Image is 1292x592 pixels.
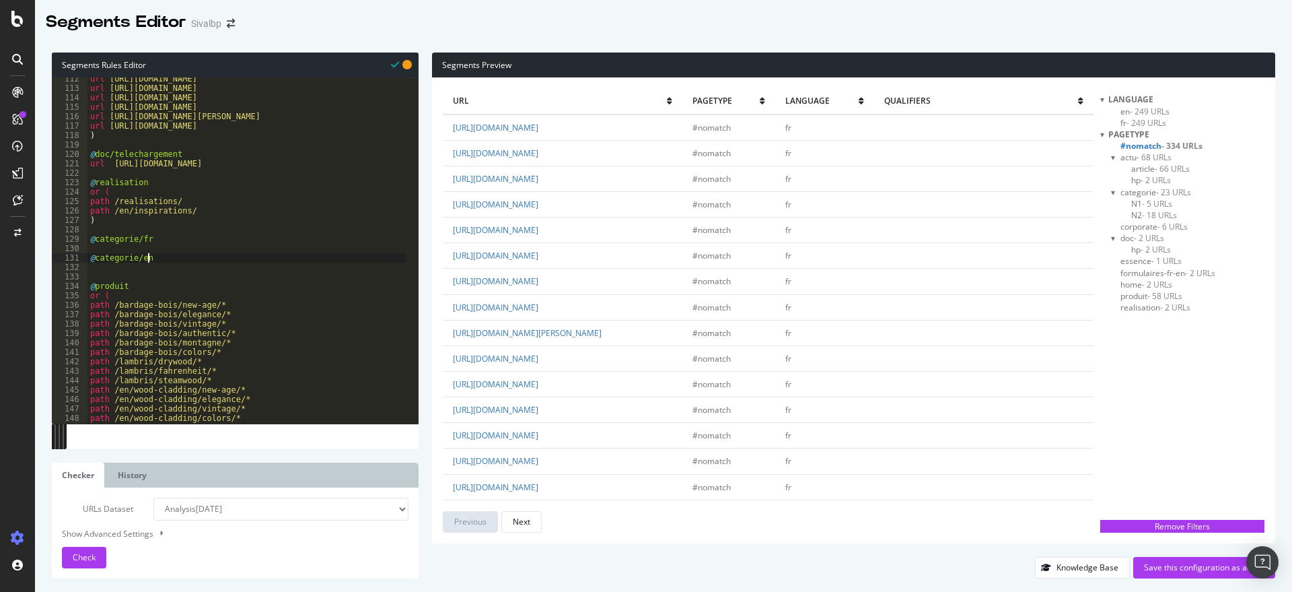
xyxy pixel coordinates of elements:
span: - 2 URLs [1141,244,1171,255]
div: arrow-right-arrow-left [227,19,235,28]
span: - 334 URLs [1161,140,1203,152]
span: Click to filter pagetype on produit [1120,290,1182,302]
span: fr [785,275,791,287]
span: fr [785,482,791,493]
button: Save this configuration as active [1133,557,1275,579]
div: 113 [52,84,87,93]
div: 143 [52,366,87,376]
div: 125 [52,197,87,206]
span: - 18 URLs [1142,209,1177,221]
a: [URL][DOMAIN_NAME] [453,353,538,364]
span: - 1 URLs [1151,255,1182,267]
span: Click to filter pagetype on actu and its children [1120,152,1172,163]
span: #nomatch [692,379,731,390]
div: 149 [52,423,87,432]
span: fr [785,224,791,236]
div: 121 [52,159,87,168]
div: 114 [52,93,87,102]
a: [URL][DOMAIN_NAME] [453,122,538,133]
div: 112 [52,74,87,84]
span: url [453,95,667,106]
button: Check [62,547,106,568]
div: Segments Editor [46,11,186,34]
a: Knowledge Base [1035,562,1130,573]
span: qualifiers [884,95,1078,106]
div: 117 [52,121,87,131]
span: #nomatch [692,353,731,364]
span: - 58 URLs [1147,290,1182,302]
div: Previous [454,516,487,527]
span: - 2 URLs [1160,302,1190,313]
div: 124 [52,187,87,197]
span: Click to filter pagetype on home [1120,279,1172,290]
span: Click to filter pagetype on doc and its children [1120,232,1164,244]
span: #nomatch [692,327,731,339]
span: #nomatch [692,147,731,159]
a: [URL][DOMAIN_NAME] [453,379,538,390]
a: [URL][DOMAIN_NAME] [453,250,538,261]
span: - 23 URLs [1156,187,1191,198]
span: fr [785,430,791,441]
span: Click to filter pagetype on formulaires-fr-en [1120,267,1215,279]
span: Click to filter pagetype on #nomatch [1120,140,1203,152]
span: #nomatch [692,224,731,236]
div: 130 [52,244,87,253]
div: Segments Preview [432,53,1275,77]
div: 132 [52,263,87,272]
div: 140 [52,338,87,348]
div: 134 [52,282,87,291]
span: - 2 URLs [1185,267,1215,279]
div: 139 [52,329,87,338]
div: Save this configuration as active [1144,562,1264,573]
div: 142 [52,357,87,366]
div: Show Advanced Settings [52,527,398,540]
span: Syntax is valid [391,58,399,71]
span: fr [785,455,791,467]
span: Click to filter pagetype on actu/article [1131,163,1190,174]
span: Click to filter pagetype on categorie/N1 [1131,198,1172,209]
div: 118 [52,131,87,140]
span: - 249 URLs [1126,117,1166,129]
a: History [108,463,157,488]
div: 127 [52,216,87,225]
a: [URL][DOMAIN_NAME] [453,147,538,159]
span: fr [785,404,791,416]
div: 133 [52,272,87,282]
button: Remove Filters [1100,520,1264,533]
div: 135 [52,291,87,300]
a: [URL][DOMAIN_NAME] [453,302,538,313]
button: Previous [443,511,498,533]
a: [URL][DOMAIN_NAME] [453,455,538,467]
button: Next [501,511,542,533]
button: Knowledge Base [1035,557,1130,579]
div: 126 [52,206,87,216]
span: #nomatch [692,455,731,467]
div: Segments Rules Editor [52,53,419,77]
span: pagetype [692,95,759,106]
span: fr [785,327,791,339]
span: #nomatch [692,430,731,441]
span: Click to filter pagetype on doc/hp [1131,244,1171,255]
div: 122 [52,168,87,178]
span: You have unsaved modifications [402,58,412,71]
div: 120 [52,150,87,159]
span: fr [785,199,791,210]
span: Check [73,552,96,563]
div: 144 [52,376,87,385]
a: [URL][DOMAIN_NAME] [453,404,538,416]
div: Sivalbp [191,17,221,30]
div: 129 [52,234,87,244]
span: fr [785,302,791,313]
div: 148 [52,414,87,423]
span: Click to filter pagetype on essence [1120,255,1182,267]
span: Click to filter language on fr [1120,117,1166,129]
div: 145 [52,385,87,395]
span: fr [785,379,791,390]
div: 138 [52,319,87,329]
div: Remove Filters [1104,521,1260,532]
a: [URL][DOMAIN_NAME] [453,430,538,441]
span: language [1108,94,1153,105]
span: Click to filter pagetype on categorie and its children [1120,187,1191,198]
div: 131 [52,253,87,263]
span: pagetype [1108,129,1149,140]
